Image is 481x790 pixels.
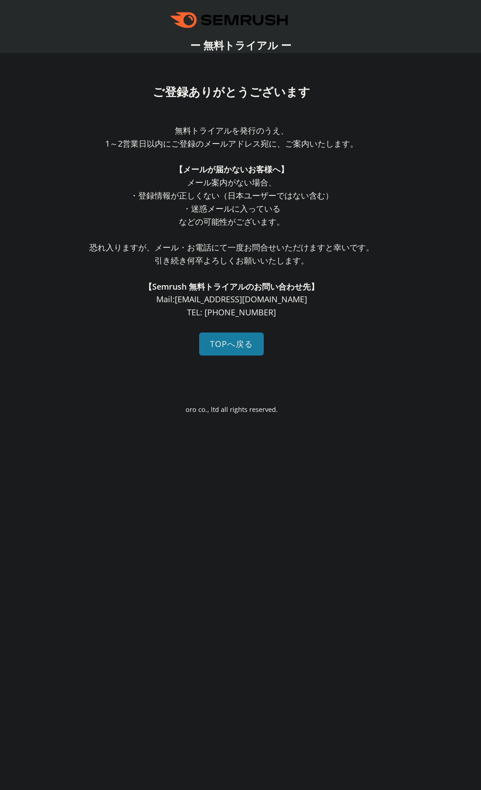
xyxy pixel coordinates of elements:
span: oro co., ltd all rights reserved. [186,405,278,414]
a: TOPへ戻る [199,333,264,356]
span: 【メールが届かないお客様へ】 [175,164,289,175]
span: TOPへ戻る [210,338,253,349]
span: ご登録ありがとうございます [153,85,310,99]
span: などの可能性がございます。 [179,216,285,227]
span: メール案内がない場合、 [187,177,276,188]
span: ー 無料トライアル ー [190,38,291,52]
span: 引き続き何卒よろしくお願いいたします。 [154,255,309,266]
span: 【Semrush 無料トライアルのお問い合わせ先】 [144,281,319,292]
span: 1～2営業日以内にご登録のメールアドレス宛に、ご案内いたします。 [105,138,358,149]
span: TEL: [PHONE_NUMBER] [187,307,276,318]
span: ・登録情報が正しくない（日本ユーザーではない含む） [130,190,333,201]
span: Mail: [EMAIL_ADDRESS][DOMAIN_NAME] [156,294,307,305]
span: 恐れ入りますが、メール・お電話にて一度お問合せいただけますと幸いです。 [89,242,374,253]
span: ・迷惑メールに入っている [183,203,280,214]
span: 無料トライアルを発行のうえ、 [175,125,289,136]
